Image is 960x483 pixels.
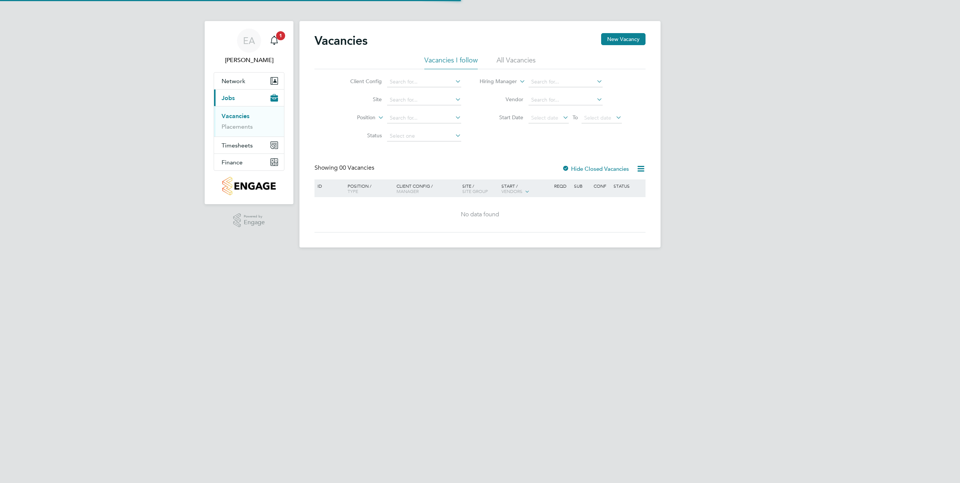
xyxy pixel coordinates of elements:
[339,78,382,85] label: Client Config
[480,114,523,121] label: Start Date
[214,90,284,106] button: Jobs
[222,94,235,102] span: Jobs
[214,73,284,89] button: Network
[314,164,376,172] div: Showing
[267,29,282,53] a: 1
[214,106,284,137] div: Jobs
[462,188,488,194] span: Site Group
[552,179,572,192] div: Reqd
[474,78,517,85] label: Hiring Manager
[387,131,461,141] input: Select one
[316,179,342,192] div: ID
[222,159,243,166] span: Finance
[243,36,255,46] span: EA
[387,95,461,105] input: Search for...
[480,96,523,103] label: Vendor
[584,114,611,121] span: Select date
[316,211,644,219] div: No data found
[222,177,275,195] img: countryside-properties-logo-retina.png
[387,113,461,123] input: Search for...
[387,77,461,87] input: Search for...
[244,213,265,220] span: Powered by
[348,188,358,194] span: Type
[570,112,580,122] span: To
[342,179,395,197] div: Position /
[314,33,368,48] h2: Vacancies
[395,179,460,197] div: Client Config /
[396,188,419,194] span: Manager
[562,165,629,172] label: Hide Closed Vacancies
[601,33,646,45] button: New Vacancy
[205,21,293,204] nav: Main navigation
[214,29,284,65] a: EA[PERSON_NAME]
[233,213,265,228] a: Powered byEngage
[497,56,536,69] li: All Vacancies
[214,177,284,195] a: Go to home page
[244,219,265,226] span: Engage
[214,56,284,65] span: Elvis Arinze
[500,179,552,198] div: Start /
[572,179,592,192] div: Sub
[529,95,603,105] input: Search for...
[339,132,382,139] label: Status
[214,154,284,170] button: Finance
[276,31,285,40] span: 1
[222,77,245,85] span: Network
[531,114,558,121] span: Select date
[424,56,478,69] li: Vacancies I follow
[460,179,500,197] div: Site /
[222,112,249,120] a: Vacancies
[332,114,375,122] label: Position
[339,164,374,172] span: 00 Vacancies
[612,179,644,192] div: Status
[222,142,253,149] span: Timesheets
[339,96,382,103] label: Site
[501,188,523,194] span: Vendors
[214,137,284,153] button: Timesheets
[529,77,603,87] input: Search for...
[222,123,253,130] a: Placements
[592,179,611,192] div: Conf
